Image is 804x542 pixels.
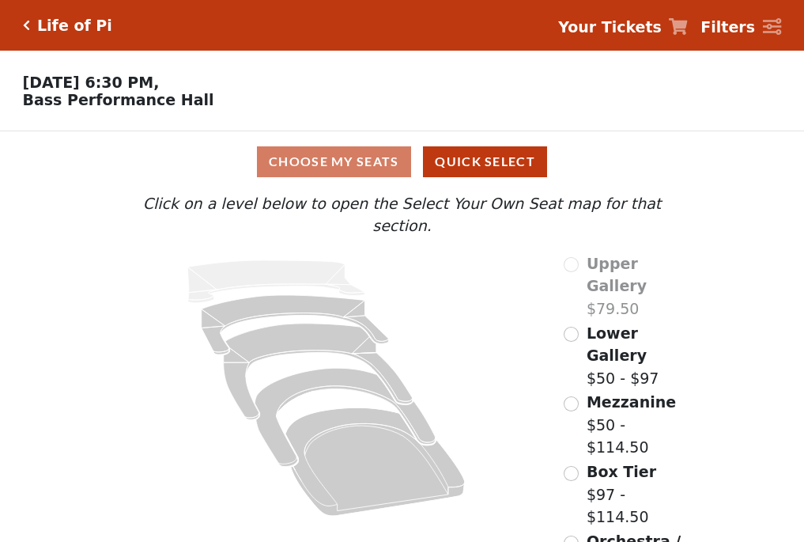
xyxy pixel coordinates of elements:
[558,16,688,39] a: Your Tickets
[587,393,676,411] span: Mezzanine
[111,192,692,237] p: Click on a level below to open the Select Your Own Seat map for that section.
[587,324,647,365] span: Lower Gallery
[286,407,466,516] path: Orchestra / Parterre Circle - Seats Available: 22
[37,17,112,35] h5: Life of Pi
[587,322,693,390] label: $50 - $97
[700,16,781,39] a: Filters
[700,18,755,36] strong: Filters
[587,391,693,459] label: $50 - $114.50
[587,461,693,529] label: $97 - $114.50
[202,295,389,354] path: Lower Gallery - Seats Available: 108
[587,463,656,480] span: Box Tier
[423,146,547,177] button: Quick Select
[23,20,30,31] a: Click here to go back to filters
[558,18,662,36] strong: Your Tickets
[188,260,365,303] path: Upper Gallery - Seats Available: 0
[587,255,647,295] span: Upper Gallery
[587,252,693,320] label: $79.50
